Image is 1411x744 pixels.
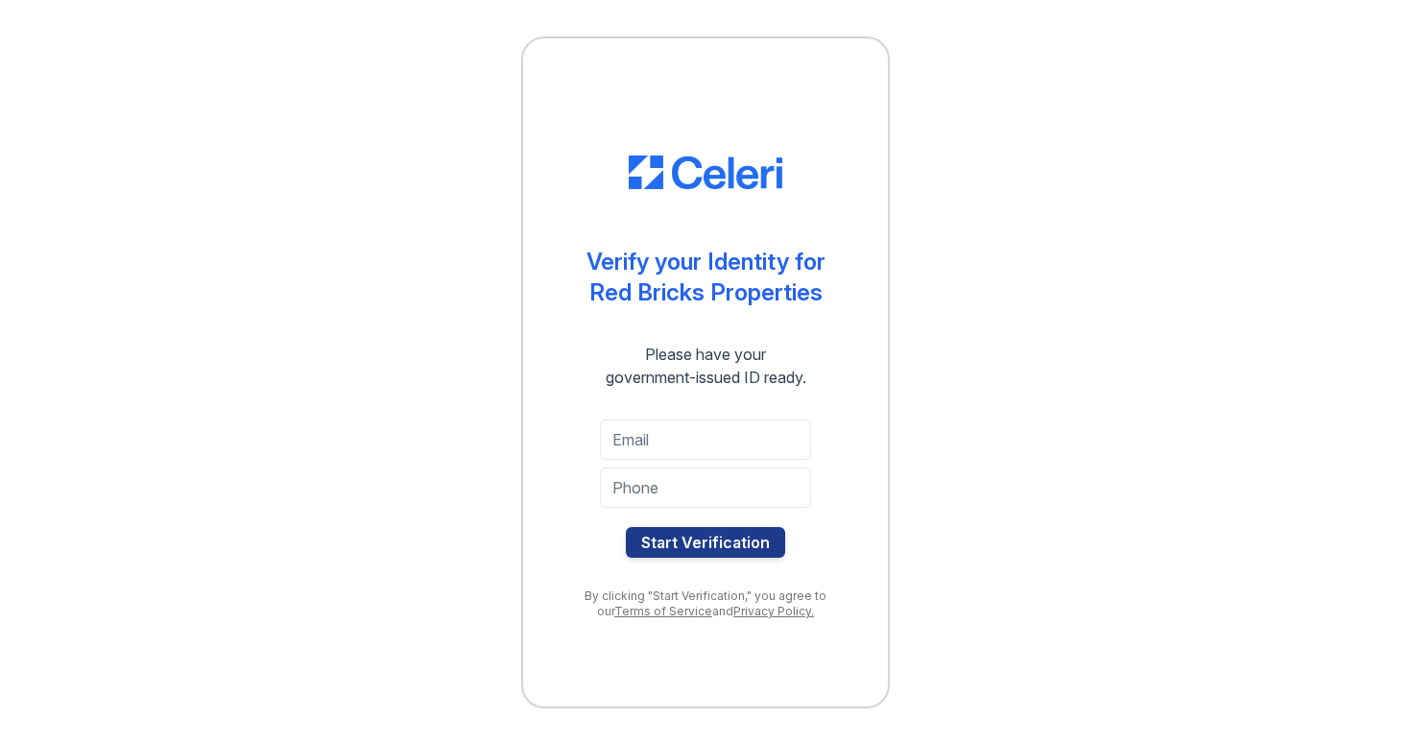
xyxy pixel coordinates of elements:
button: Start Verification [626,527,785,558]
div: By clicking "Start Verification," you agree to our and [562,588,849,619]
input: Phone [600,468,811,508]
a: Terms of Service [614,604,712,618]
img: CE_Logo_Blue-a8612792a0a2168367f1c8372b55b34899dd931a85d93a1a3d3e32e68fde9ad4.png [629,156,782,190]
div: Verify your Identity for Red Bricks Properties [586,247,825,308]
a: Privacy Policy. [733,604,814,618]
div: Please have your government-issued ID ready. [571,343,841,389]
input: Email [600,420,811,460]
